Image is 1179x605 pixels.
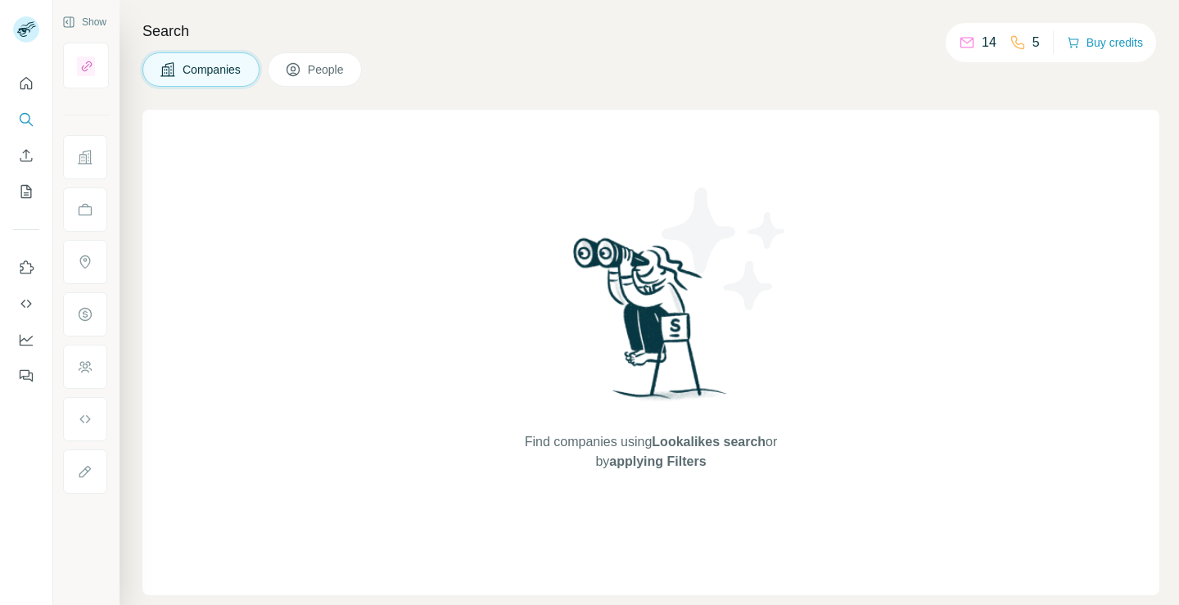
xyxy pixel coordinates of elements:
span: applying Filters [609,454,706,468]
button: Quick start [13,69,39,98]
button: Search [13,105,39,134]
span: Find companies using or by [520,432,782,472]
span: Companies [183,61,242,78]
button: Use Surfe API [13,289,39,318]
button: Use Surfe on LinkedIn [13,253,39,282]
p: 5 [1032,33,1040,52]
img: Surfe Illustration - Stars [651,175,798,323]
img: Surfe Illustration - Woman searching with binoculars [566,233,736,416]
button: Enrich CSV [13,141,39,170]
p: 14 [982,33,996,52]
span: Lookalikes search [652,435,766,449]
span: People [308,61,346,78]
button: Dashboard [13,325,39,354]
button: My lists [13,177,39,206]
button: Buy credits [1067,31,1143,54]
button: Feedback [13,361,39,391]
h4: Search [142,20,1159,43]
button: Show [51,10,118,34]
